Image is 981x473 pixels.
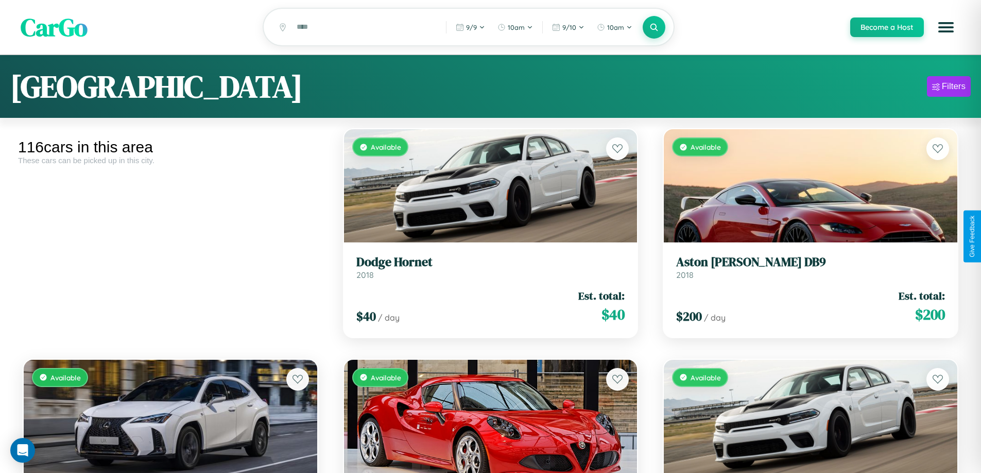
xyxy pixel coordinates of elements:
[969,216,976,257] div: Give Feedback
[932,13,960,42] button: Open menu
[356,308,376,325] span: $ 40
[592,19,638,36] button: 10am
[601,304,625,325] span: $ 40
[371,373,401,382] span: Available
[676,308,702,325] span: $ 200
[850,17,924,37] button: Become a Host
[10,65,303,108] h1: [GEOGRAPHIC_DATA]
[18,138,323,156] div: 116 cars in this area
[356,255,625,270] h3: Dodge Hornet
[676,270,694,280] span: 2018
[451,19,490,36] button: 9/9
[21,10,88,44] span: CarGo
[466,23,477,31] span: 9 / 9
[356,270,374,280] span: 2018
[547,19,590,36] button: 9/10
[899,288,945,303] span: Est. total:
[378,312,400,323] span: / day
[562,23,576,31] span: 9 / 10
[691,373,721,382] span: Available
[508,23,525,31] span: 10am
[704,312,726,323] span: / day
[492,19,538,36] button: 10am
[607,23,624,31] span: 10am
[10,438,35,463] div: Open Intercom Messenger
[578,288,625,303] span: Est. total:
[676,255,945,280] a: Aston [PERSON_NAME] DB92018
[915,304,945,325] span: $ 200
[691,143,721,151] span: Available
[356,255,625,280] a: Dodge Hornet2018
[18,156,323,165] div: These cars can be picked up in this city.
[927,76,971,97] button: Filters
[371,143,401,151] span: Available
[942,81,966,92] div: Filters
[676,255,945,270] h3: Aston [PERSON_NAME] DB9
[50,373,81,382] span: Available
